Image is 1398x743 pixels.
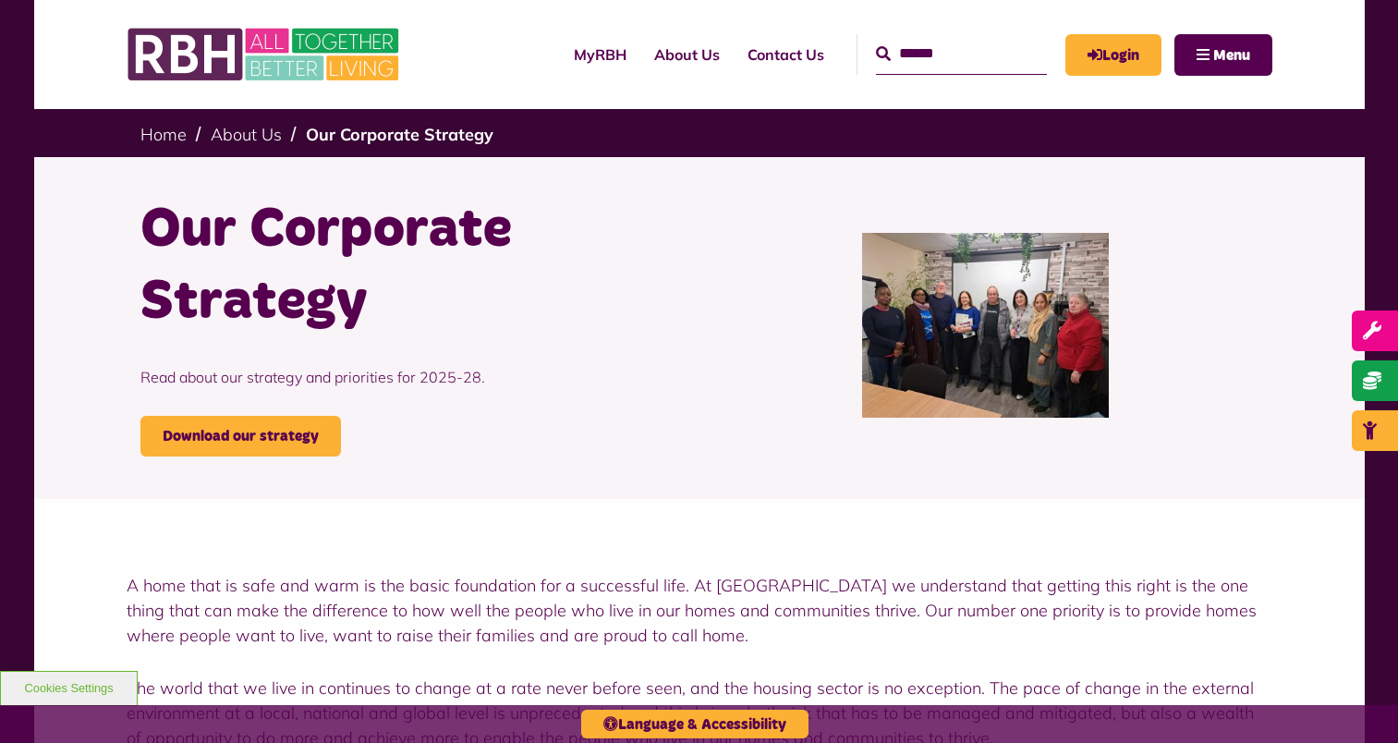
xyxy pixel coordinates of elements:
a: About Us [211,124,282,145]
p: Read about our strategy and priorities for 2025-28. [140,338,686,416]
a: Contact Us [734,30,838,79]
a: MyRBH [1065,34,1161,76]
a: About Us [640,30,734,79]
a: Home [140,124,187,145]
h1: Our Corporate Strategy [140,194,686,338]
a: Download our strategy [140,416,341,457]
span: Menu [1213,48,1250,63]
iframe: Netcall Web Assistant for live chat [1315,660,1398,743]
img: RBH [127,18,404,91]
img: P15 Communities [862,233,1109,418]
p: A home that is safe and warm is the basic foundation for a successful life. At [GEOGRAPHIC_DATA] ... [127,573,1272,648]
a: MyRBH [560,30,640,79]
button: Navigation [1174,34,1272,76]
button: Language & Accessibility [581,710,808,738]
a: Our Corporate Strategy [306,124,493,145]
